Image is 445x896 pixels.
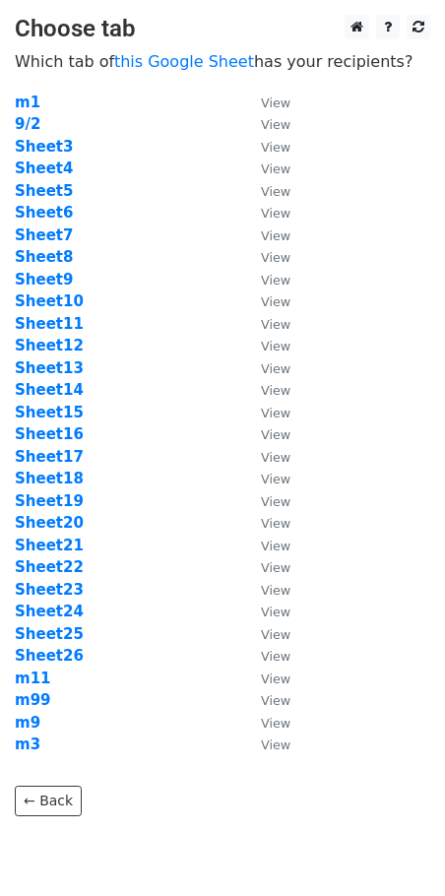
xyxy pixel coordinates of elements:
[241,448,290,466] a: View
[261,494,290,509] small: View
[261,672,290,686] small: View
[241,670,290,687] a: View
[241,470,290,487] a: View
[15,204,73,222] a: Sheet6
[241,315,290,333] a: View
[241,182,290,200] a: View
[261,583,290,598] small: View
[15,448,84,466] a: Sheet17
[261,250,290,265] small: View
[261,450,290,465] small: View
[261,96,290,110] small: View
[114,52,254,71] a: this Google Sheet
[241,736,290,753] a: View
[241,138,290,156] a: View
[261,294,290,309] small: View
[15,581,84,599] a: Sheet23
[15,714,40,732] a: m9
[241,514,290,532] a: View
[15,470,84,487] strong: Sheet18
[15,248,73,266] a: Sheet8
[15,182,73,200] a: Sheet5
[15,404,84,421] a: Sheet15
[15,736,40,753] strong: m3
[261,228,290,243] small: View
[261,206,290,221] small: View
[15,670,51,687] a: m11
[261,184,290,199] small: View
[15,359,84,377] a: Sheet13
[15,292,84,310] a: Sheet10
[15,603,84,620] strong: Sheet24
[241,292,290,310] a: View
[261,627,290,642] small: View
[241,337,290,354] a: View
[241,160,290,177] a: View
[261,737,290,752] small: View
[15,537,84,554] a: Sheet21
[241,537,290,554] a: View
[261,427,290,442] small: View
[15,15,430,43] h3: Choose tab
[261,472,290,486] small: View
[261,273,290,288] small: View
[15,647,84,665] a: Sheet26
[15,425,84,443] a: Sheet16
[261,605,290,619] small: View
[261,539,290,553] small: View
[241,271,290,288] a: View
[241,226,290,244] a: View
[15,492,84,510] a: Sheet19
[15,337,84,354] a: Sheet12
[261,361,290,376] small: View
[15,625,84,643] a: Sheet25
[241,647,290,665] a: View
[15,271,73,288] strong: Sheet9
[15,94,40,111] a: m1
[15,381,84,399] a: Sheet14
[15,226,73,244] a: Sheet7
[261,716,290,731] small: View
[261,383,290,398] small: View
[261,317,290,332] small: View
[241,381,290,399] a: View
[15,786,82,816] a: ← Back
[261,693,290,708] small: View
[261,560,290,575] small: View
[241,204,290,222] a: View
[15,160,73,177] strong: Sheet4
[241,603,290,620] a: View
[15,691,51,709] a: m99
[261,649,290,664] small: View
[15,514,84,532] strong: Sheet20
[15,138,73,156] a: Sheet3
[15,315,84,333] a: Sheet11
[241,425,290,443] a: View
[15,51,430,72] p: Which tab of has your recipients?
[261,140,290,155] small: View
[15,115,40,133] strong: 9/2
[241,359,290,377] a: View
[241,625,290,643] a: View
[15,558,84,576] a: Sheet22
